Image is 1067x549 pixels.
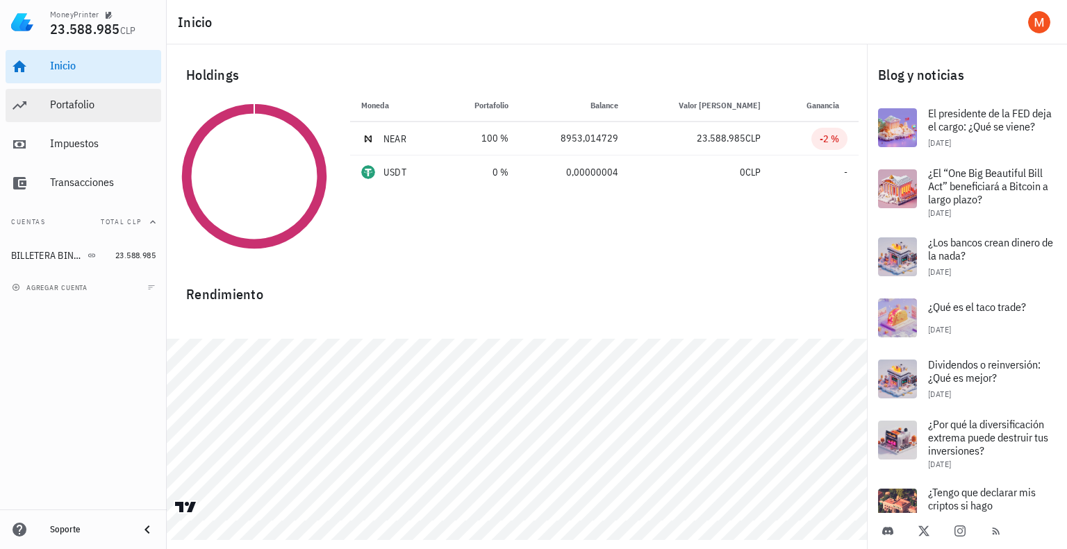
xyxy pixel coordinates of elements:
[11,250,85,262] div: BILLETERA BINANCE
[844,166,847,178] span: -
[928,137,951,148] span: [DATE]
[928,485,1036,525] span: ¿Tengo que declarar mis criptos si hago [PERSON_NAME]?
[50,19,120,38] span: 23.588.985
[1028,11,1050,33] div: avatar
[6,50,161,83] a: Inicio
[361,132,375,146] div: NEAR-icon
[928,459,951,469] span: [DATE]
[928,208,951,218] span: [DATE]
[8,280,94,294] button: agregar cuenta
[740,166,745,178] span: 0
[50,137,156,150] div: Impuestos
[867,53,1067,97] div: Blog y noticias
[867,158,1067,226] a: ¿El “One Big Beautiful Bill Act” beneficiará a Bitcoin a largo plazo? [DATE]
[928,235,1053,262] span: ¿Los bancos crean dinero de la nada?
[50,59,156,72] div: Inicio
[383,165,406,179] div: USDT
[867,409,1067,478] a: ¿Por qué la diversificación extrema puede destruir tus inversiones? [DATE]
[867,478,1067,546] a: ¿Tengo que declarar mis criptos si hago [PERSON_NAME]?
[175,272,859,305] div: Rendimiento
[101,217,142,226] span: Total CLP
[928,267,951,277] span: [DATE]
[11,11,33,33] img: LedgiFi
[867,226,1067,287] a: ¿Los bancos crean dinero de la nada? [DATE]
[6,205,161,239] button: CuentasTotal CLP
[6,167,161,200] a: Transacciones
[454,131,508,146] div: 100 %
[115,250,156,260] span: 23.588.985
[50,9,99,20] div: MoneyPrinter
[520,89,629,122] th: Balance
[928,417,1048,457] span: ¿Por qué la diversificación extrema puede destruir tus inversiones?
[442,89,520,122] th: Portafolio
[350,89,442,122] th: Moneda
[629,89,772,122] th: Valor [PERSON_NAME]
[807,100,847,110] span: Ganancia
[928,106,1052,133] span: El presidente de la FED deja el cargo: ¿Qué se viene?
[6,128,161,161] a: Impuestos
[6,239,161,272] a: BILLETERA BINANCE 23.588.985
[820,132,839,146] div: -2 %
[454,165,508,180] div: 0 %
[928,300,1026,314] span: ¿Qué es el taco trade?
[928,166,1048,206] span: ¿El “One Big Beautiful Bill Act” beneficiará a Bitcoin a largo plazo?
[50,176,156,189] div: Transacciones
[50,98,156,111] div: Portafolio
[531,131,618,146] div: 8953,014729
[867,348,1067,409] a: Dividendos o reinversión: ¿Qué es mejor? [DATE]
[531,165,618,180] div: 0,00000004
[928,324,951,335] span: [DATE]
[867,287,1067,348] a: ¿Qué es el taco trade? [DATE]
[745,166,761,178] span: CLP
[6,89,161,122] a: Portafolio
[120,24,136,37] span: CLP
[174,500,198,514] a: Charting by TradingView
[175,53,859,97] div: Holdings
[745,132,761,144] span: CLP
[928,357,1041,385] span: Dividendos o reinversión: ¿Qué es mejor?
[50,524,128,535] div: Soporte
[15,283,88,292] span: agregar cuenta
[697,132,745,144] span: 23.588.985
[361,165,375,179] div: USDT-icon
[383,132,406,146] div: NEAR
[928,389,951,399] span: [DATE]
[178,11,218,33] h1: Inicio
[867,97,1067,158] a: El presidente de la FED deja el cargo: ¿Qué se viene? [DATE]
